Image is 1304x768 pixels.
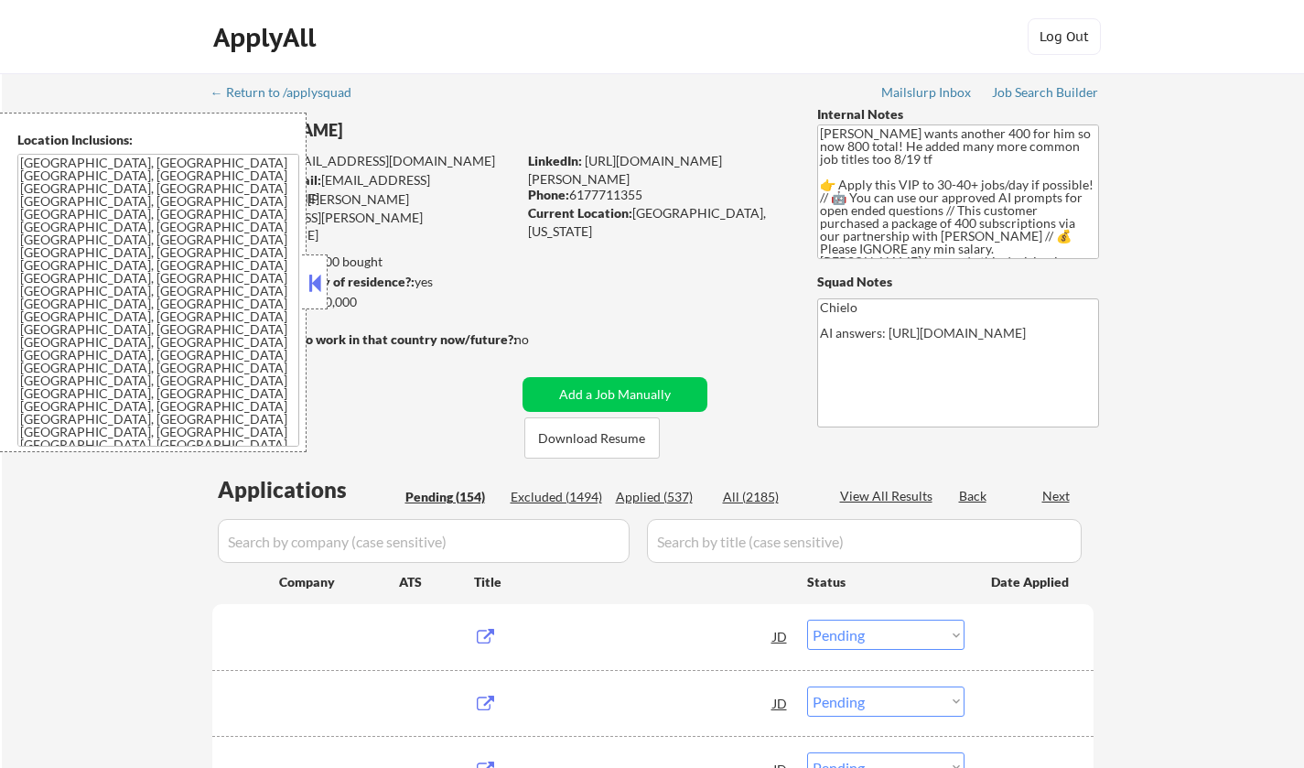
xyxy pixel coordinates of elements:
[616,488,707,506] div: Applied (537)
[992,85,1099,103] a: Job Search Builder
[528,186,787,204] div: 6177711355
[399,573,474,591] div: ATS
[817,105,1099,124] div: Internal Notes
[212,119,588,142] div: [PERSON_NAME]
[514,330,566,349] div: no
[211,273,511,291] div: yes
[210,85,369,103] a: ← Return to /applysquad
[213,171,516,207] div: [EMAIL_ADDRESS][DOMAIN_NAME]
[817,273,1099,291] div: Squad Notes
[218,479,399,501] div: Applications
[210,86,369,99] div: ← Return to /applysquad
[474,573,790,591] div: Title
[212,331,517,347] strong: Will need Visa to work in that country now/future?:
[1028,18,1101,55] button: Log Out
[212,190,516,244] div: [PERSON_NAME][EMAIL_ADDRESS][PERSON_NAME][DOMAIN_NAME]
[881,86,973,99] div: Mailslurp Inbox
[528,205,632,221] strong: Current Location:
[523,377,707,412] button: Add a Job Manually
[528,153,722,187] a: [URL][DOMAIN_NAME][PERSON_NAME]
[528,153,582,168] strong: LinkedIn:
[511,488,602,506] div: Excluded (1494)
[524,417,660,459] button: Download Resume
[213,22,321,53] div: ApplyAll
[1042,487,1072,505] div: Next
[213,152,516,170] div: [EMAIL_ADDRESS][DOMAIN_NAME]
[807,565,965,598] div: Status
[218,519,630,563] input: Search by company (case sensitive)
[771,687,790,719] div: JD
[992,86,1099,99] div: Job Search Builder
[528,187,569,202] strong: Phone:
[528,204,787,240] div: [GEOGRAPHIC_DATA], [US_STATE]
[840,487,938,505] div: View All Results
[405,488,497,506] div: Pending (154)
[17,131,299,149] div: Location Inclusions:
[723,488,814,506] div: All (2185)
[279,573,399,591] div: Company
[771,620,790,653] div: JD
[647,519,1082,563] input: Search by title (case sensitive)
[211,293,516,311] div: $90,000
[881,85,973,103] a: Mailslurp Inbox
[211,253,516,271] div: 537 sent / 800 bought
[991,573,1072,591] div: Date Applied
[959,487,988,505] div: Back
